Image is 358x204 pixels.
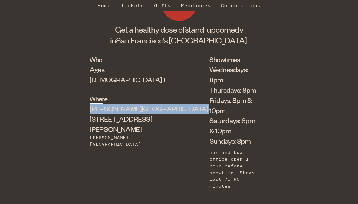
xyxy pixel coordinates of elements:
[90,55,103,64] h2: Who
[209,95,260,116] li: Fridays: 8pm & 10pm
[209,115,260,136] li: Saturdays: 8pm & 10pm
[90,134,179,148] div: [PERSON_NAME][GEOGRAPHIC_DATA]
[90,94,103,104] h2: Where
[90,64,179,85] div: Ages [DEMOGRAPHIC_DATA]+
[209,136,260,146] li: Sundays: 8pm
[90,104,179,134] div: [STREET_ADDRESS][PERSON_NAME]
[209,85,260,95] li: Thursdays: 8pm
[185,24,215,34] span: stand-up
[116,35,168,45] span: San Francisco’s
[209,55,217,64] h2: Showtimes
[169,35,248,45] span: [GEOGRAPHIC_DATA].
[90,24,269,46] h1: Get a healthy dose of comedy in
[90,104,208,113] span: [PERSON_NAME][GEOGRAPHIC_DATA]
[209,149,260,190] div: Bar and box office open 1 hour before showtime. Shows last 70-90 minutes.
[209,64,260,85] li: Wednesdays: 8pm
